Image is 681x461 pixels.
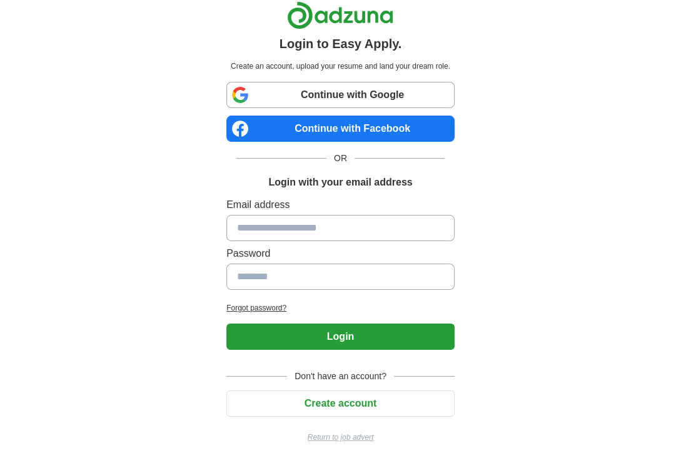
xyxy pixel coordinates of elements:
[226,82,455,108] a: Continue with Google
[226,197,455,212] label: Email address
[226,390,455,417] button: Create account
[326,152,355,165] span: OR
[226,324,455,350] button: Login
[287,1,393,29] img: Adzuna logo
[226,116,455,142] a: Continue with Facebook
[229,61,452,72] p: Create an account, upload your resume and land your dream role.
[226,246,455,261] label: Password
[287,370,394,383] span: Don't have an account?
[226,398,455,409] a: Create account
[268,175,412,190] h1: Login with your email address
[226,432,455,443] a: Return to job advert
[280,34,402,53] h1: Login to Easy Apply.
[226,302,455,314] a: Forgot password?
